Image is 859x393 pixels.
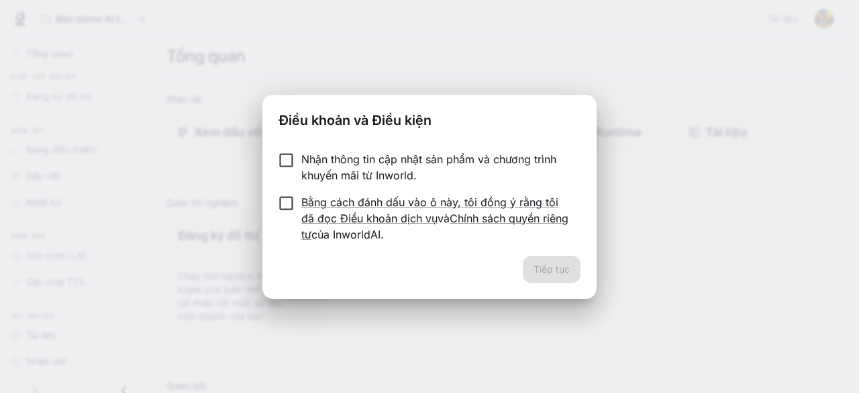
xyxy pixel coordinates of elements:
font: và [438,212,450,225]
font: của InworldAI [311,228,381,241]
a: Chính sách quyền riêng tư [301,212,568,241]
font: Điều khoản và Điều kiện [279,112,432,128]
font: Nhận thông tin cập nhật sản phẩm và chương trình khuyến mãi từ Inworld. [301,152,556,182]
a: Bằng cách đánh dấu vào ô này, tôi đồng ý rằng tôi đã đọc Điều khoản dịch vụ [301,195,558,225]
font: . [381,228,384,241]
